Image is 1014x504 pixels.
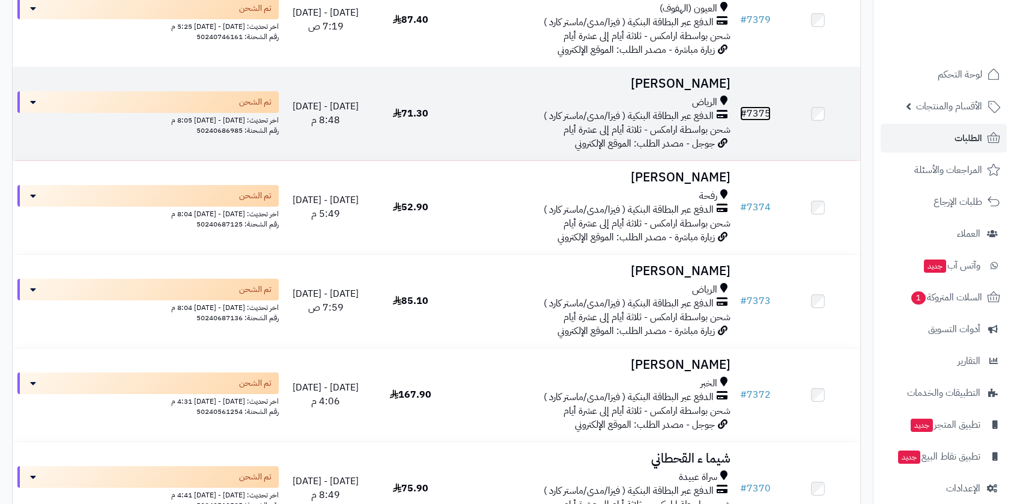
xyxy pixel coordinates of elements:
span: شحن بواسطة ارامكس - ثلاثة أيام إلى عشرة أيام [563,29,730,43]
a: #7372 [740,387,771,402]
span: # [740,106,747,121]
span: رقم الشحنة: 50240746161 [196,31,279,42]
span: # [740,13,747,27]
div: اخر تحديث: [DATE] - [DATE] 4:31 م [17,394,279,407]
span: وآتس آب [923,257,980,274]
span: التقارير [958,353,980,369]
h3: [PERSON_NAME] [458,358,730,372]
span: جديد [924,260,946,273]
div: اخر تحديث: [DATE] - [DATE] 4:41 م [17,488,279,500]
a: لوحة التحكم [881,60,1007,89]
span: تطبيق نقاط البيع [897,448,980,465]
span: تم الشحن [239,2,272,14]
span: العيون (الهفوف) [660,2,717,16]
span: تم الشحن [239,377,272,389]
a: التطبيقات والخدمات [881,378,1007,407]
span: التطبيقات والخدمات [907,384,980,401]
span: السلات المتروكة [910,289,982,306]
h3: [PERSON_NAME] [458,264,730,278]
span: الرياض [692,283,717,297]
span: الأقسام والمنتجات [916,98,982,115]
span: الخبر [700,377,717,390]
span: لوحة التحكم [938,66,982,83]
span: المراجعات والأسئلة [914,162,982,178]
span: الدفع عبر البطاقة البنكية ( فيزا/مدى/ماستر كارد ) [544,484,714,498]
span: 85.10 [393,294,428,308]
span: 87.40 [393,13,428,27]
span: رفحة [699,189,717,203]
span: الدفع عبر البطاقة البنكية ( فيزا/مدى/ماستر كارد ) [544,109,714,123]
span: الدفع عبر البطاقة البنكية ( فيزا/مدى/ماستر كارد ) [544,16,714,29]
a: #7375 [740,106,771,121]
a: المراجعات والأسئلة [881,156,1007,184]
span: # [740,387,747,402]
a: السلات المتروكة1 [881,283,1007,312]
span: # [740,294,747,308]
span: 75.90 [393,481,428,496]
span: أدوات التسويق [928,321,980,338]
h3: [PERSON_NAME] [458,77,730,91]
span: تم الشحن [239,471,272,483]
div: اخر تحديث: [DATE] - [DATE] 8:04 م [17,300,279,313]
a: #7373 [740,294,771,308]
div: اخر تحديث: [DATE] - [DATE] 8:05 م [17,113,279,126]
span: طلبات الإرجاع [934,193,982,210]
span: جوجل - مصدر الطلب: الموقع الإلكتروني [575,417,715,432]
a: الإعدادات [881,474,1007,503]
span: زيارة مباشرة - مصدر الطلب: الموقع الإلكتروني [557,324,715,338]
span: زيارة مباشرة - مصدر الطلب: الموقع الإلكتروني [557,43,715,57]
a: #7379 [740,13,771,27]
span: رقم الشحنة: 50240687136 [196,312,279,323]
img: logo-2.png [932,13,1003,38]
span: العملاء [957,225,980,242]
span: [DATE] - [DATE] 8:48 م [293,99,359,127]
h3: [PERSON_NAME] [458,171,730,184]
span: شحن بواسطة ارامكس - ثلاثة أيام إلى عشرة أيام [563,310,730,324]
span: جديد [911,419,933,432]
span: # [740,481,747,496]
span: تم الشحن [239,190,272,202]
span: الطلبات [955,130,982,147]
span: الدفع عبر البطاقة البنكية ( فيزا/مدى/ماستر كارد ) [544,203,714,217]
span: سراة عبيدة [679,470,717,484]
span: تطبيق المتجر [909,416,980,433]
a: #7374 [740,200,771,214]
div: اخر تحديث: [DATE] - [DATE] 8:04 م [17,207,279,219]
a: الطلبات [881,124,1007,153]
a: التقارير [881,347,1007,375]
span: الرياض [692,96,717,109]
span: 167.90 [390,387,431,402]
a: أدوات التسويق [881,315,1007,344]
span: [DATE] - [DATE] 7:19 ص [293,5,359,34]
span: جديد [898,451,920,464]
a: وآتس آبجديد [881,251,1007,280]
span: [DATE] - [DATE] 5:49 م [293,193,359,221]
span: رقم الشحنة: 50240686985 [196,125,279,136]
span: [DATE] - [DATE] 8:49 م [293,474,359,502]
span: 52.90 [393,200,428,214]
a: #7370 [740,481,771,496]
h3: شيما ء القحطاني [458,452,730,466]
a: طلبات الإرجاع [881,187,1007,216]
span: تم الشحن [239,284,272,296]
span: 71.30 [393,106,428,121]
a: العملاء [881,219,1007,248]
span: الإعدادات [946,480,980,497]
span: الدفع عبر البطاقة البنكية ( فيزا/مدى/ماستر كارد ) [544,297,714,311]
span: شحن بواسطة ارامكس - ثلاثة أيام إلى عشرة أيام [563,404,730,418]
span: جوجل - مصدر الطلب: الموقع الإلكتروني [575,136,715,151]
span: شحن بواسطة ارامكس - ثلاثة أيام إلى عشرة أيام [563,123,730,137]
span: رقم الشحنة: 50240687125 [196,219,279,229]
span: [DATE] - [DATE] 4:06 م [293,380,359,408]
span: # [740,200,747,214]
span: رقم الشحنة: 50240561254 [196,406,279,417]
span: 1 [911,291,926,305]
span: زيارة مباشرة - مصدر الطلب: الموقع الإلكتروني [557,230,715,244]
span: [DATE] - [DATE] 7:59 ص [293,287,359,315]
span: الدفع عبر البطاقة البنكية ( فيزا/مدى/ماستر كارد ) [544,390,714,404]
span: شحن بواسطة ارامكس - ثلاثة أيام إلى عشرة أيام [563,216,730,231]
a: تطبيق نقاط البيعجديد [881,442,1007,471]
span: تم الشحن [239,96,272,108]
a: تطبيق المتجرجديد [881,410,1007,439]
div: اخر تحديث: [DATE] - [DATE] 5:25 م [17,19,279,32]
